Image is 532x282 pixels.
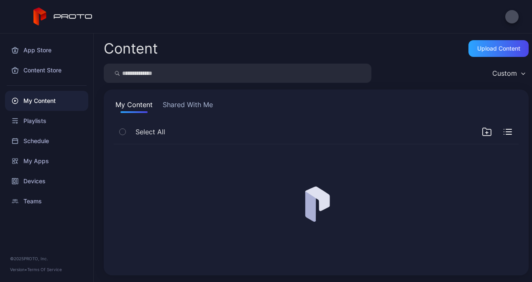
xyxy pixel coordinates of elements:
[477,45,520,52] div: Upload Content
[5,191,88,211] a: Teams
[468,40,529,57] button: Upload Content
[136,127,165,137] span: Select All
[5,60,88,80] a: Content Store
[5,91,88,111] a: My Content
[492,69,517,77] div: Custom
[5,40,88,60] a: App Store
[114,100,154,113] button: My Content
[488,64,529,83] button: Custom
[104,41,158,56] div: Content
[5,131,88,151] a: Schedule
[10,267,27,272] span: Version •
[5,151,88,171] a: My Apps
[27,267,62,272] a: Terms Of Service
[10,255,83,262] div: © 2025 PROTO, Inc.
[161,100,215,113] button: Shared With Me
[5,111,88,131] a: Playlists
[5,171,88,191] a: Devices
